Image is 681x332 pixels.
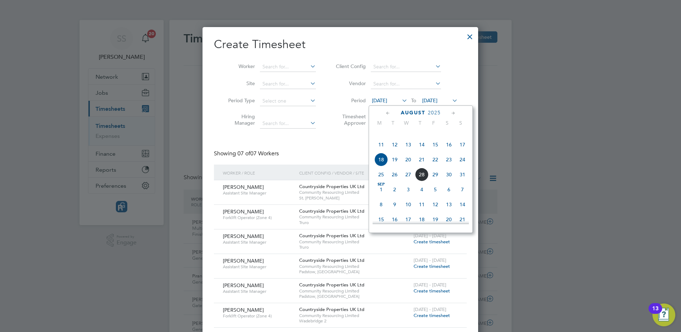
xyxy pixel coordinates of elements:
span: 12 [388,138,401,151]
span: 25 [374,168,388,181]
span: 16 [388,213,401,226]
span: 2025 [428,110,441,116]
span: S [454,120,467,126]
span: 22 [429,153,442,166]
span: 07 of [237,150,250,157]
span: [DATE] - [DATE] [414,282,446,288]
input: Search for... [371,62,441,72]
span: Countryside Properties UK Ltd [299,183,364,190]
span: Create timesheet [414,288,450,294]
label: Vendor [334,80,366,87]
div: 13 [652,308,659,318]
span: F [427,120,440,126]
span: 24 [456,153,469,166]
span: Countryside Properties UK Ltd [299,233,364,239]
span: 28 [415,168,429,181]
span: Community Resourcing Limited [299,288,410,294]
div: Showing [214,150,280,157]
span: 6 [442,183,456,196]
span: 8 [374,198,388,211]
span: 26 [388,168,401,181]
span: T [413,120,427,126]
span: M [373,120,386,126]
span: [DATE] - [DATE] [414,306,446,312]
span: St. [PERSON_NAME] [299,195,410,201]
span: 14 [456,198,469,211]
span: [DATE] [422,97,437,104]
span: Sep [374,183,388,186]
h2: Create Timesheet [214,37,467,52]
label: Worker [223,63,255,69]
input: Search for... [260,62,316,72]
span: 11 [415,198,429,211]
span: Padstow, [GEOGRAPHIC_DATA] [299,294,410,299]
span: 4 [415,183,429,196]
span: 13 [442,198,456,211]
span: Community Resourcing Limited [299,313,410,318]
span: [DATE] - [DATE] [414,257,446,263]
span: 11 [374,138,388,151]
span: 21 [415,153,429,166]
span: W [400,120,413,126]
span: [PERSON_NAME] [223,282,264,289]
span: [PERSON_NAME] [223,307,264,313]
span: 17 [456,138,469,151]
span: Create timesheet [414,263,450,269]
input: Search for... [371,79,441,89]
span: 18 [415,213,429,226]
span: 13 [401,138,415,151]
span: Forklift Operator (Zone 4) [223,215,294,221]
span: Truro [299,244,410,250]
span: 10 [401,198,415,211]
span: 7 [456,183,469,196]
span: Assistant Site Manager [223,190,294,196]
span: T [386,120,400,126]
span: 15 [374,213,388,226]
label: Timesheet Approver [334,113,366,126]
span: 27 [401,168,415,181]
span: 16 [442,138,456,151]
span: Wadebridge 2 [299,318,410,324]
span: [PERSON_NAME] [223,184,264,190]
span: Truro [299,220,410,225]
span: Forklift Operator (Zone 4) [223,313,294,319]
label: Client Config [334,63,366,69]
span: 23 [442,153,456,166]
span: To [409,96,418,105]
div: Client Config / Vendor / Site [297,165,412,181]
span: Community Resourcing Limited [299,239,410,245]
span: Community Resourcing Limited [299,214,410,220]
button: Open Resource Center, 13 new notifications [652,304,675,326]
span: S [440,120,454,126]
span: 20 [442,213,456,226]
span: 29 [429,168,442,181]
span: [PERSON_NAME] [223,258,264,264]
span: 17 [401,213,415,226]
span: 5 [429,183,442,196]
span: 3 [401,183,415,196]
span: [PERSON_NAME] [223,208,264,215]
span: 21 [456,213,469,226]
span: 19 [388,153,401,166]
span: Assistant Site Manager [223,264,294,270]
label: Hiring Manager [223,113,255,126]
span: Create timesheet [414,239,450,245]
span: 15 [429,138,442,151]
span: Countryside Properties UK Ltd [299,257,364,263]
span: Countryside Properties UK Ltd [299,208,364,214]
input: Search for... [260,119,316,129]
span: [DATE] - [DATE] [414,233,446,239]
span: 20 [401,153,415,166]
label: Period Type [223,97,255,104]
span: 18 [374,153,388,166]
span: 1 [374,183,388,196]
span: Create timesheet [414,312,450,318]
input: Search for... [260,79,316,89]
span: [DATE] [372,97,387,104]
span: 9 [388,198,401,211]
span: Padstow, [GEOGRAPHIC_DATA] [299,269,410,275]
label: Period [334,97,366,104]
span: [PERSON_NAME] [223,233,264,239]
span: Countryside Properties UK Ltd [299,282,364,288]
span: 2 [388,183,401,196]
